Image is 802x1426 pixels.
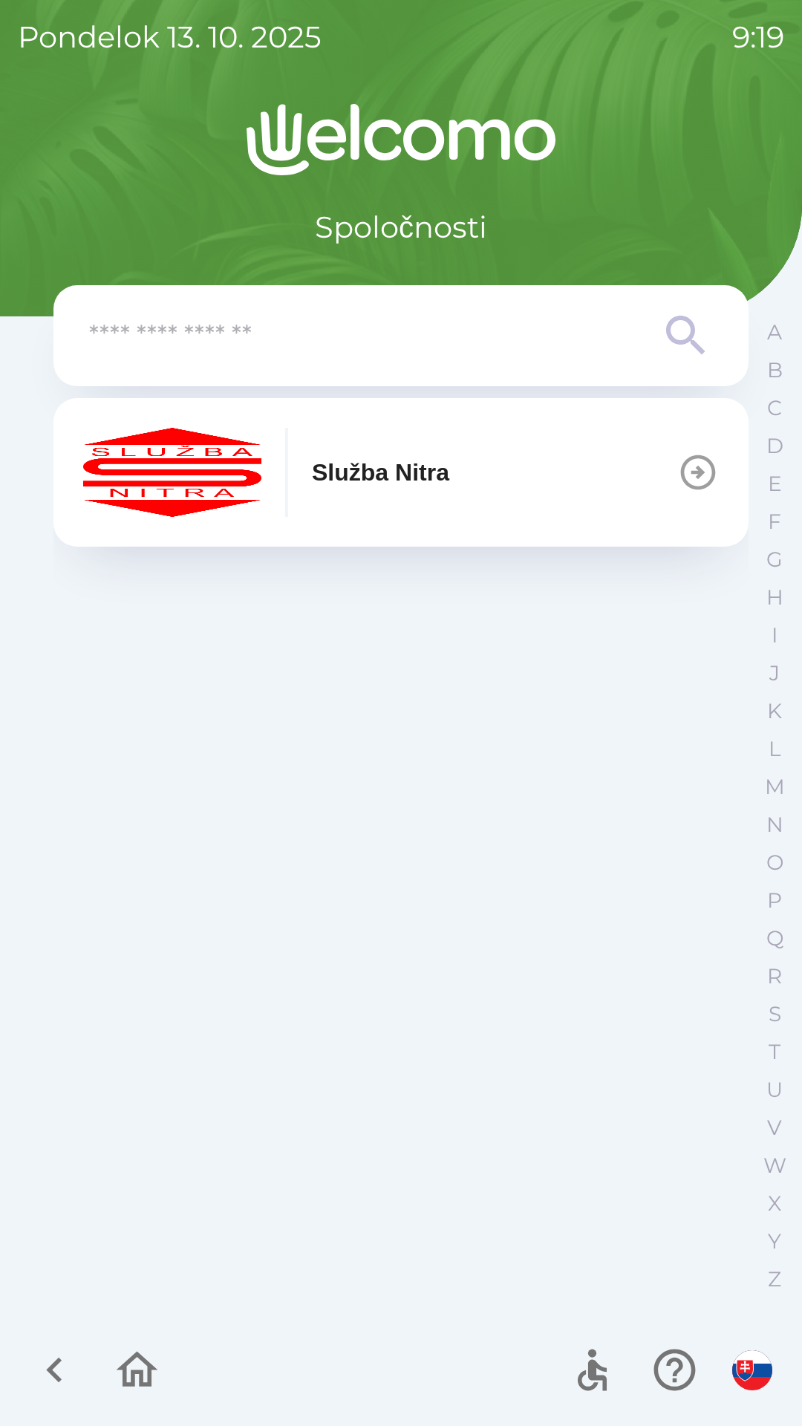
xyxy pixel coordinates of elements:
p: 9:19 [732,15,784,59]
p: A [767,319,782,345]
button: O [756,844,793,882]
button: E [756,465,793,503]
img: c55f63fc-e714-4e15-be12-dfeb3df5ea30.png [83,428,261,517]
button: L [756,730,793,768]
p: O [766,850,783,876]
p: R [767,963,782,989]
p: S [769,1001,781,1027]
p: Služba Nitra [312,455,449,490]
p: L [769,736,780,762]
button: D [756,427,793,465]
p: K [767,698,782,724]
button: P [756,882,793,919]
button: V [756,1109,793,1147]
p: Z [768,1266,781,1292]
button: W [756,1147,793,1185]
button: T [756,1033,793,1071]
p: M [765,774,785,800]
button: U [756,1071,793,1109]
p: U [766,1077,783,1103]
button: B [756,351,793,389]
button: A [756,313,793,351]
button: K [756,692,793,730]
p: T [769,1039,780,1065]
p: Y [768,1228,781,1254]
button: F [756,503,793,541]
p: Q [766,925,783,951]
button: S [756,995,793,1033]
p: D [766,433,783,459]
button: R [756,957,793,995]
button: X [756,1185,793,1222]
button: C [756,389,793,427]
button: G [756,541,793,579]
p: H [766,585,783,611]
img: Logo [53,104,749,175]
p: E [768,471,782,497]
button: Z [756,1260,793,1298]
button: Y [756,1222,793,1260]
button: Služba Nitra [53,398,749,547]
p: N [766,812,783,838]
p: I [772,622,777,648]
button: H [756,579,793,616]
p: W [763,1153,786,1179]
p: G [766,547,783,573]
p: pondelok 13. 10. 2025 [18,15,322,59]
button: I [756,616,793,654]
p: V [767,1115,782,1141]
p: X [768,1191,781,1217]
p: C [767,395,782,421]
p: F [768,509,781,535]
p: Spoločnosti [315,205,487,250]
p: B [767,357,783,383]
img: sk flag [732,1350,772,1390]
button: M [756,768,793,806]
p: P [767,888,782,914]
p: J [769,660,780,686]
button: N [756,806,793,844]
button: Q [756,919,793,957]
button: J [756,654,793,692]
